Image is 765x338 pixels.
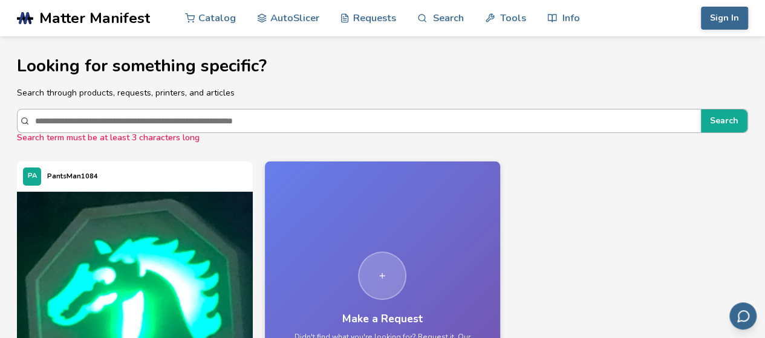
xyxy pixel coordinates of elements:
div: Search term must be at least 3 characters long [17,133,748,143]
span: Matter Manifest [39,10,150,27]
button: Send feedback via email [729,302,757,330]
p: PantsMan1084 [47,170,98,183]
h3: Make a Request [342,313,423,325]
button: Sign In [701,7,748,30]
span: PA [28,172,37,180]
input: SearchSearch term must be at least 3 characters long [35,110,695,132]
p: Search through products, requests, printers, and articles [17,86,748,99]
h1: Looking for something specific? [17,57,748,76]
button: Search term must be at least 3 characters long [701,109,747,132]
